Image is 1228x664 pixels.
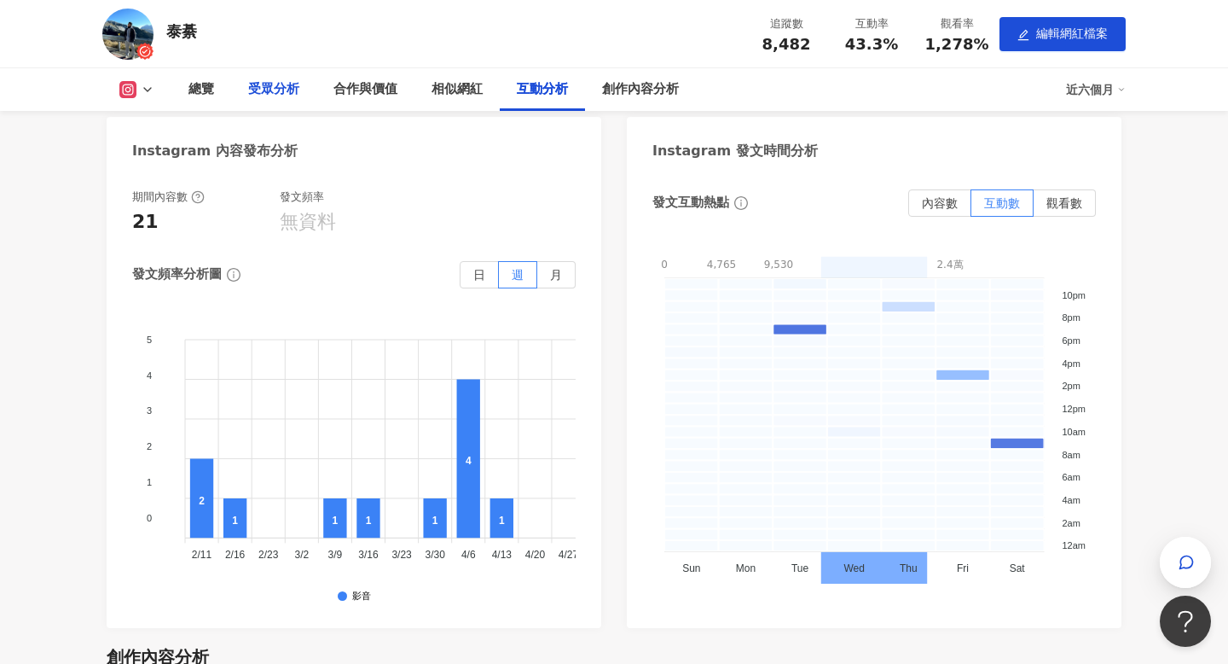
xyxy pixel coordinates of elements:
[1010,562,1026,574] tspan: Sat
[559,549,579,561] tspan: 4/27
[358,549,379,561] tspan: 3/16
[1062,427,1086,437] tspan: 10am
[132,209,159,236] div: 21
[192,549,212,561] tspan: 2/11
[352,591,371,603] div: 影音
[791,562,809,574] tspan: Tue
[1062,404,1086,414] tspan: 12pm
[132,189,205,205] div: 期間內容數
[1062,450,1080,460] tspan: 8am
[1062,472,1080,482] tspan: 6am
[602,79,679,100] div: 創作內容分析
[1046,196,1082,210] span: 觀看數
[652,142,818,160] div: Instagram 發文時間分析
[525,549,546,561] tspan: 4/20
[147,477,152,487] tspan: 1
[925,36,989,53] span: 1,278%
[425,549,445,561] tspan: 3/30
[682,562,700,574] tspan: Sun
[280,189,324,205] div: 發文頻率
[732,194,750,213] span: info-circle
[1062,290,1086,300] tspan: 10pm
[258,549,279,561] tspan: 2/23
[147,513,152,523] tspan: 0
[984,196,1020,210] span: 互動數
[432,79,483,100] div: 相似網紅
[166,20,197,42] div: 泰綦
[1066,76,1126,103] div: 近六個月
[1062,381,1080,391] tspan: 2pm
[517,79,568,100] div: 互動分析
[461,549,476,561] tspan: 4/6
[328,549,343,561] tspan: 3/9
[1160,596,1211,647] iframe: Help Scout Beacon - Open
[900,562,918,574] tspan: Thu
[248,79,299,100] div: 受眾分析
[652,194,729,212] div: 發文互動熱點
[147,441,152,451] tspan: 2
[188,79,214,100] div: 總覽
[147,370,152,381] tspan: 4
[1062,358,1080,369] tspan: 4pm
[1062,312,1080,323] tspan: 8pm
[102,9,153,60] img: KOL Avatar
[1062,495,1080,505] tspan: 4am
[957,562,969,574] tspan: Fri
[294,549,309,561] tspan: 3/2
[754,15,819,32] div: 追蹤數
[550,268,562,282] span: 月
[762,35,811,53] span: 8,482
[845,36,898,53] span: 43.3%
[225,549,246,561] tspan: 2/16
[473,268,485,282] span: 日
[839,15,904,32] div: 互動率
[492,549,513,561] tspan: 4/13
[1036,26,1108,40] span: 編輯網紅檔案
[147,335,152,345] tspan: 5
[132,265,222,283] div: 發文頻率分析圖
[224,265,243,284] span: info-circle
[1062,540,1086,550] tspan: 12am
[1062,518,1080,528] tspan: 2am
[844,562,865,574] tspan: Wed
[391,549,412,561] tspan: 3/23
[147,405,152,416] tspan: 3
[1017,29,1029,41] span: edit
[280,209,336,236] div: 無資料
[736,562,756,574] tspan: Mon
[512,268,524,282] span: 週
[999,17,1126,51] button: edit編輯網紅檔案
[1062,335,1080,346] tspan: 6pm
[132,142,298,160] div: Instagram 內容發布分析
[333,79,397,100] div: 合作與價值
[924,15,989,32] div: 觀看率
[922,196,958,210] span: 內容數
